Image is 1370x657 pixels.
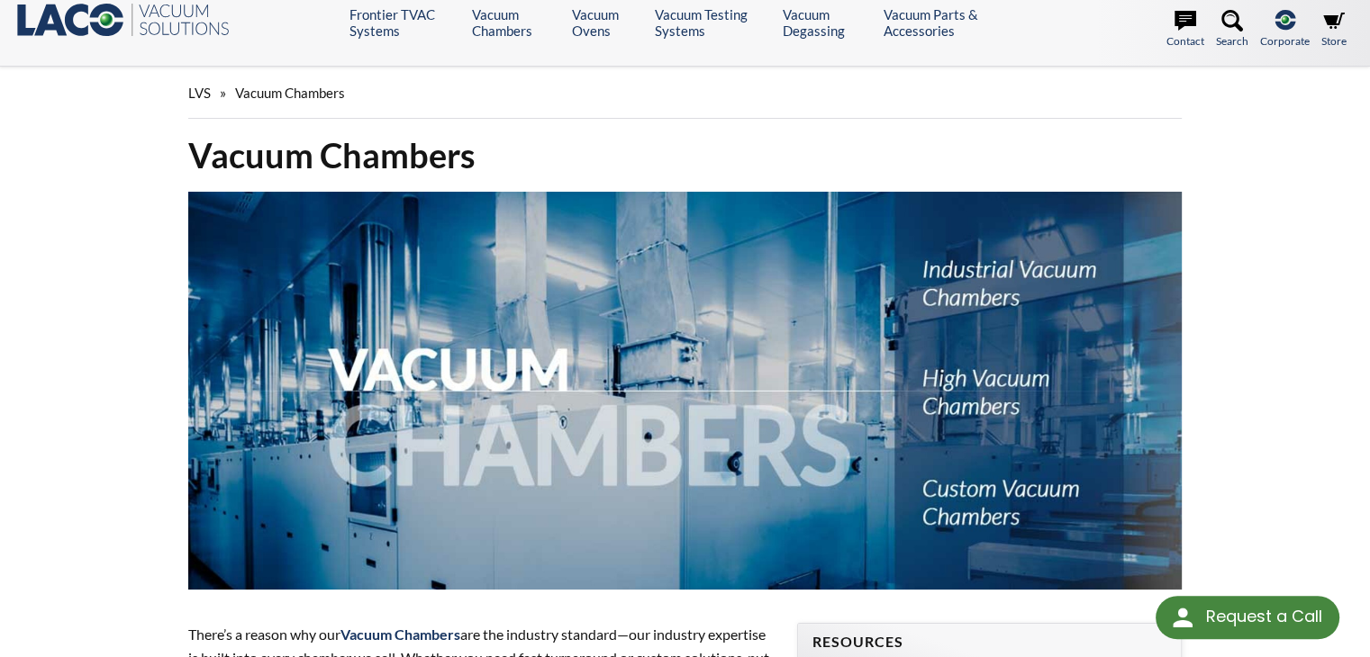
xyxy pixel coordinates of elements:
img: round button [1168,603,1197,632]
div: » [188,67,1183,119]
a: Frontier TVAC Systems [349,6,458,39]
h4: Resources [812,633,1166,652]
span: LVS [188,85,211,101]
div: Request a Call [1205,596,1321,637]
h1: Vacuum Chambers [188,133,1183,177]
a: Vacuum Parts & Accessories [884,6,1016,39]
a: Store [1321,10,1347,49]
div: Request a Call [1156,596,1339,639]
span: Vacuum Chambers [340,625,460,643]
img: Vacuum Chambers [188,192,1183,589]
a: Vacuum Chambers [472,6,558,39]
a: Vacuum Degassing [783,6,870,39]
a: Vacuum Ovens [572,6,641,39]
a: Search [1216,10,1248,49]
span: Vacuum Chambers [235,85,345,101]
span: Corporate [1260,32,1310,49]
a: Vacuum Testing Systems [655,6,769,39]
a: Contact [1166,10,1204,49]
